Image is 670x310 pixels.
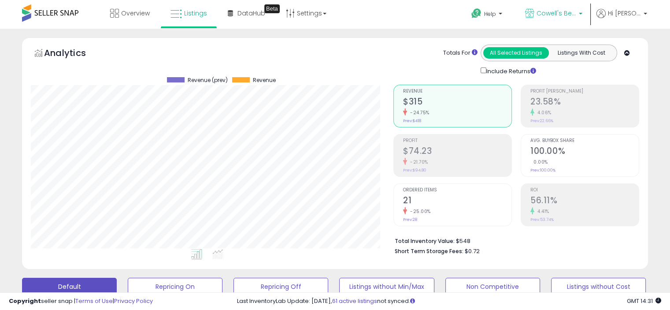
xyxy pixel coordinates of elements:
[237,9,265,18] span: DataHub
[608,9,641,18] span: Hi [PERSON_NAME]
[537,9,576,18] span: Cowell's Beach N' Bikini
[237,297,661,306] div: Last InventoryLab Update: [DATE], not synced.
[128,278,222,295] button: Repricing On
[403,217,417,222] small: Prev: 28
[530,89,639,94] span: Profit [PERSON_NAME]
[445,278,540,295] button: Non Competitive
[233,278,328,295] button: Repricing Off
[403,89,511,94] span: Revenue
[483,47,549,59] button: All Selected Listings
[395,247,463,255] b: Short Term Storage Fees:
[403,188,511,193] span: Ordered Items
[403,146,511,158] h2: $74.23
[530,146,639,158] h2: 100.00%
[443,49,478,57] div: Totals For
[534,109,552,116] small: 4.06%
[407,109,429,116] small: -24.75%
[75,297,113,305] a: Terms of Use
[465,247,480,255] span: $0.72
[551,278,646,295] button: Listings without Cost
[548,47,614,59] button: Listings With Cost
[403,118,421,123] small: Prev: $418
[264,4,280,13] div: Tooltip anchor
[44,47,103,61] h5: Analytics
[407,159,428,165] small: -21.70%
[9,297,153,306] div: seller snap | |
[464,1,511,29] a: Help
[395,235,633,246] li: $548
[530,188,639,193] span: ROI
[9,297,41,305] strong: Copyright
[407,208,431,215] small: -25.00%
[403,168,426,173] small: Prev: $94.80
[530,97,639,108] h2: 23.58%
[395,237,455,245] b: Total Inventory Value:
[184,9,207,18] span: Listings
[403,195,511,207] h2: 21
[121,9,150,18] span: Overview
[627,297,661,305] span: 2025-10-8 14:31 GMT
[188,77,228,83] span: Revenue (prev)
[530,159,548,165] small: 0.00%
[474,66,547,76] div: Include Returns
[471,8,482,19] i: Get Help
[530,168,555,173] small: Prev: 100.00%
[332,297,377,305] a: 61 active listings
[22,278,117,295] button: Default
[253,77,276,83] span: Revenue
[403,97,511,108] h2: $315
[596,9,647,29] a: Hi [PERSON_NAME]
[403,138,511,143] span: Profit
[339,278,434,295] button: Listings without Min/Max
[484,10,496,18] span: Help
[114,297,153,305] a: Privacy Policy
[530,217,554,222] small: Prev: 53.74%
[530,138,639,143] span: Avg. Buybox Share
[530,118,553,123] small: Prev: 22.66%
[530,195,639,207] h2: 56.11%
[534,208,549,215] small: 4.41%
